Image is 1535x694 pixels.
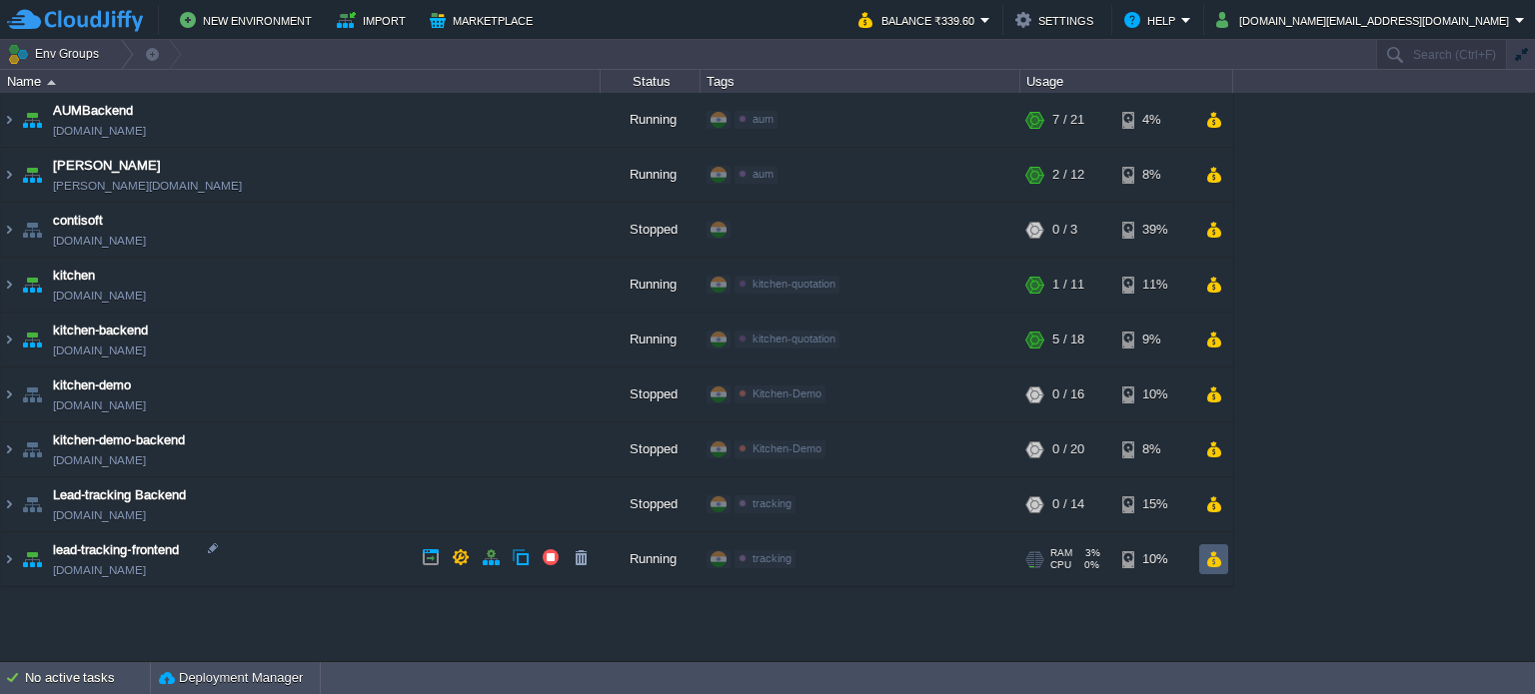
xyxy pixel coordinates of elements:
img: AMDAwAAAACH5BAEAAAAALAAAAAABAAEAAAICRAEAOw== [1,367,17,421]
div: 9% [1122,313,1187,366]
div: Running [601,313,701,366]
span: Kitchen-Demo [753,442,821,454]
a: AUMBackend [53,101,133,121]
span: RAM [1050,547,1072,559]
div: Running [601,258,701,312]
img: AMDAwAAAACH5BAEAAAAALAAAAAABAAEAAAICRAEAOw== [1,532,17,586]
div: 11% [1122,258,1187,312]
button: New Environment [180,8,318,32]
button: Settings [1015,8,1099,32]
button: Import [337,8,412,32]
div: 39% [1122,203,1187,257]
div: Status [602,70,700,93]
div: 0 / 20 [1052,422,1084,476]
img: AMDAwAAAACH5BAEAAAAALAAAAAABAAEAAAICRAEAOw== [1,203,17,257]
img: AMDAwAAAACH5BAEAAAAALAAAAAABAAEAAAICRAEAOw== [18,93,46,147]
a: Lead-tracking Backend [53,485,186,505]
div: Name [2,70,600,93]
a: [DOMAIN_NAME] [53,450,146,470]
div: No active tasks [25,662,150,694]
div: 1 / 11 [1052,258,1084,312]
span: Kitchen-Demo [753,387,821,399]
img: AMDAwAAAACH5BAEAAAAALAAAAAABAAEAAAICRAEAOw== [18,422,46,476]
div: Stopped [601,477,701,531]
div: Stopped [601,367,701,421]
div: 15% [1122,477,1187,531]
span: CPU [1050,559,1071,571]
img: AMDAwAAAACH5BAEAAAAALAAAAAABAAEAAAICRAEAOw== [18,313,46,366]
span: tracking [753,552,791,564]
img: AMDAwAAAACH5BAEAAAAALAAAAAABAAEAAAICRAEAOw== [18,148,46,202]
a: [DOMAIN_NAME] [53,341,146,360]
div: 0 / 3 [1052,203,1077,257]
img: AMDAwAAAACH5BAEAAAAALAAAAAABAAEAAAICRAEAOw== [1,477,17,531]
div: 4% [1122,93,1187,147]
a: [PERSON_NAME][DOMAIN_NAME] [53,176,242,196]
button: [DOMAIN_NAME][EMAIL_ADDRESS][DOMAIN_NAME] [1216,8,1515,32]
img: AMDAwAAAACH5BAEAAAAALAAAAAABAAEAAAICRAEAOw== [47,80,56,85]
div: Running [601,532,701,586]
div: 0 / 16 [1052,367,1084,421]
div: 7 / 21 [1052,93,1084,147]
button: Marketplace [430,8,539,32]
div: Tags [702,70,1019,93]
div: Usage [1021,70,1232,93]
span: aum [753,168,773,180]
a: kitchen-demo [53,375,131,395]
div: 2 / 12 [1052,148,1084,202]
img: AMDAwAAAACH5BAEAAAAALAAAAAABAAEAAAICRAEAOw== [1,422,17,476]
button: Help [1124,8,1181,32]
a: [DOMAIN_NAME] [53,560,146,580]
div: Running [601,148,701,202]
img: AMDAwAAAACH5BAEAAAAALAAAAAABAAEAAAICRAEAOw== [18,532,46,586]
div: 5 / 18 [1052,313,1084,366]
img: AMDAwAAAACH5BAEAAAAALAAAAAABAAEAAAICRAEAOw== [1,258,17,312]
a: [DOMAIN_NAME] [53,395,146,415]
a: kitchen-backend [53,321,148,341]
a: kitchen-demo-backend [53,430,185,450]
img: CloudJiffy [7,8,143,33]
a: contisoft [53,211,103,231]
span: 3% [1080,547,1100,559]
span: 0% [1079,559,1099,571]
div: 10% [1122,367,1187,421]
div: Stopped [601,422,701,476]
button: Balance ₹339.60 [858,8,980,32]
div: Stopped [601,203,701,257]
div: 8% [1122,148,1187,202]
div: Running [601,93,701,147]
a: [DOMAIN_NAME] [53,286,146,306]
img: AMDAwAAAACH5BAEAAAAALAAAAAABAAEAAAICRAEAOw== [18,367,46,421]
a: lead-tracking-frontend [53,540,179,560]
a: [PERSON_NAME] [53,156,161,176]
img: AMDAwAAAACH5BAEAAAAALAAAAAABAAEAAAICRAEAOw== [1,93,17,147]
a: kitchen [53,266,95,286]
a: [DOMAIN_NAME] [53,231,146,251]
span: tracking [753,497,791,509]
div: 0 / 14 [1052,477,1084,531]
img: AMDAwAAAACH5BAEAAAAALAAAAAABAAEAAAICRAEAOw== [1,148,17,202]
span: kitchen-quotation [753,333,835,345]
img: AMDAwAAAACH5BAEAAAAALAAAAAABAAEAAAICRAEAOw== [18,258,46,312]
button: Deployment Manager [159,668,303,688]
button: Env Groups [7,40,106,68]
img: AMDAwAAAACH5BAEAAAAALAAAAAABAAEAAAICRAEAOw== [1,313,17,366]
a: [DOMAIN_NAME] [53,121,146,141]
img: AMDAwAAAACH5BAEAAAAALAAAAAABAAEAAAICRAEAOw== [18,203,46,257]
div: 10% [1122,532,1187,586]
img: AMDAwAAAACH5BAEAAAAALAAAAAABAAEAAAICRAEAOw== [18,477,46,531]
div: 8% [1122,422,1187,476]
span: kitchen-quotation [753,278,835,290]
span: aum [753,113,773,125]
a: [DOMAIN_NAME] [53,505,146,525]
